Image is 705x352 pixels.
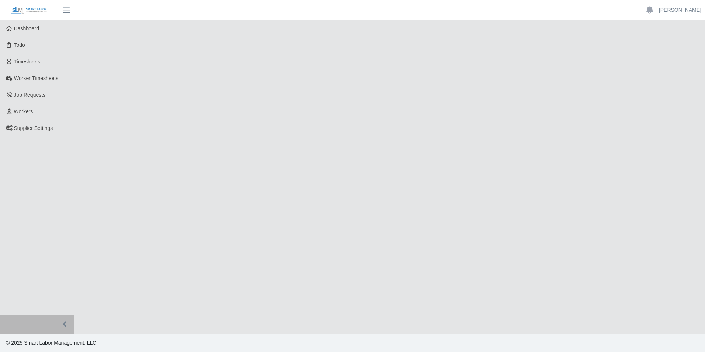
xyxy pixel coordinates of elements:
[14,108,33,114] span: Workers
[10,6,47,14] img: SLM Logo
[14,25,39,31] span: Dashboard
[6,340,96,346] span: © 2025 Smart Labor Management, LLC
[14,92,46,98] span: Job Requests
[14,42,25,48] span: Todo
[14,75,58,81] span: Worker Timesheets
[14,125,53,131] span: Supplier Settings
[14,59,41,65] span: Timesheets
[659,6,701,14] a: [PERSON_NAME]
